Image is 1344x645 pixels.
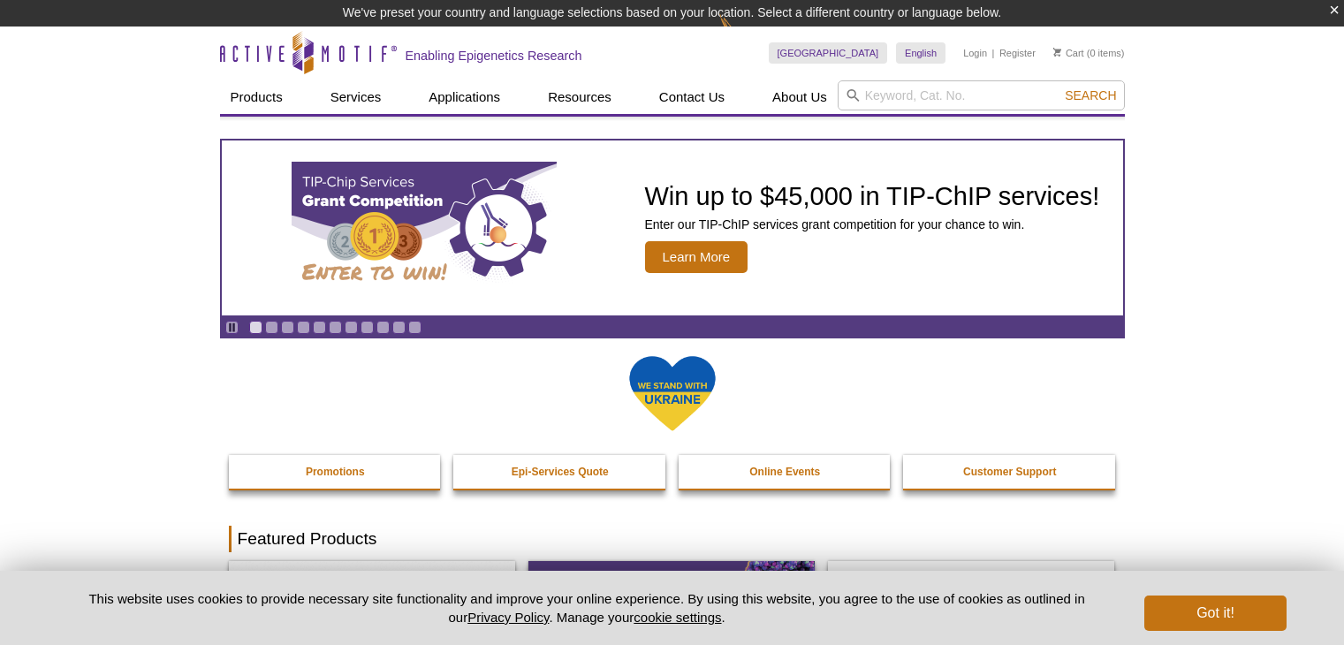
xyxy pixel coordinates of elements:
[249,321,262,334] a: Go to slide 1
[376,321,390,334] a: Go to slide 9
[719,13,766,55] img: Change Here
[418,80,511,114] a: Applications
[645,216,1100,232] p: Enter our TIP-ChIP services grant competition for your chance to win.
[220,80,293,114] a: Products
[361,321,374,334] a: Go to slide 8
[467,610,549,625] a: Privacy Policy
[1053,47,1084,59] a: Cart
[306,466,365,478] strong: Promotions
[225,321,239,334] a: Toggle autoplay
[512,466,609,478] strong: Epi-Services Quote
[58,589,1116,626] p: This website uses cookies to provide necessary site functionality and improve your online experie...
[992,42,995,64] li: |
[281,321,294,334] a: Go to slide 3
[453,455,667,489] a: Epi-Services Quote
[292,162,557,294] img: TIP-ChIP Services Grant Competition
[229,455,443,489] a: Promotions
[649,80,735,114] a: Contact Us
[329,321,342,334] a: Go to slide 6
[320,80,392,114] a: Services
[345,321,358,334] a: Go to slide 7
[392,321,406,334] a: Go to slide 10
[896,42,945,64] a: English
[313,321,326,334] a: Go to slide 5
[645,183,1100,209] h2: Win up to $45,000 in TIP-ChIP services!
[769,42,888,64] a: [GEOGRAPHIC_DATA]
[1144,596,1286,631] button: Got it!
[679,455,892,489] a: Online Events
[406,48,582,64] h2: Enabling Epigenetics Research
[838,80,1125,110] input: Keyword, Cat. No.
[537,80,622,114] a: Resources
[1053,48,1061,57] img: Your Cart
[1065,88,1116,102] span: Search
[634,610,721,625] button: cookie settings
[963,47,987,59] a: Login
[903,455,1117,489] a: Customer Support
[999,47,1036,59] a: Register
[762,80,838,114] a: About Us
[265,321,278,334] a: Go to slide 2
[1059,87,1121,103] button: Search
[408,321,421,334] a: Go to slide 11
[222,140,1123,315] a: TIP-ChIP Services Grant Competition Win up to $45,000 in TIP-ChIP services! Enter our TIP-ChIP se...
[229,526,1116,552] h2: Featured Products
[749,466,820,478] strong: Online Events
[297,321,310,334] a: Go to slide 4
[222,140,1123,315] article: TIP-ChIP Services Grant Competition
[645,241,748,273] span: Learn More
[1053,42,1125,64] li: (0 items)
[628,354,717,433] img: We Stand With Ukraine
[963,466,1056,478] strong: Customer Support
